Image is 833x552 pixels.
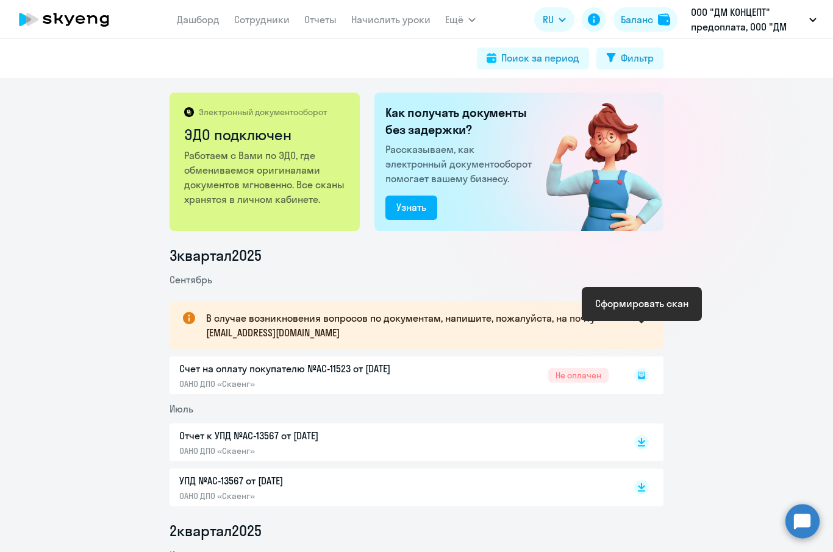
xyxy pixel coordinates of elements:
img: balance [658,13,670,26]
p: В случае возникновения вопросов по документам, напишите, пожалуйста, на почту [EMAIL_ADDRESS][DOM... [206,311,642,340]
p: ОАНО ДПО «Скаенг» [179,490,435,501]
a: Сотрудники [234,13,290,26]
p: ООО "ДМ КОНЦЕПТ" предоплата, ООО "ДМ КОНЦЕПТ" [691,5,804,34]
button: Фильтр [596,48,663,69]
div: Узнать [396,200,426,214]
div: Фильтр [621,51,654,65]
li: 2 квартал 2025 [170,521,663,540]
button: RU [534,7,574,32]
button: Узнать [385,196,437,220]
button: Балансbalance [613,7,677,32]
a: Начислить уроки [351,13,431,26]
button: Ещё [445,7,476,32]
a: Отчеты [304,13,337,26]
h2: ЭДО подключен [184,125,347,144]
img: connected [526,93,663,231]
span: RU [543,12,554,27]
a: Дашборд [177,13,220,26]
button: ООО "ДМ КОНЦЕПТ" предоплата, ООО "ДМ КОНЦЕПТ" [685,5,823,34]
p: Отчет к УПД №AC-13567 от [DATE] [179,428,435,443]
p: Электронный документооборот [199,107,327,118]
span: Сентябрь [170,274,212,286]
div: Поиск за период [501,51,579,65]
h2: Как получать документы без задержки? [385,104,537,138]
div: Сформировать скан [595,296,688,311]
span: Ещё [445,12,463,27]
p: Работаем с Вами по ЭДО, где обмениваемся оригиналами документов мгновенно. Все сканы хранятся в л... [184,148,347,207]
p: ОАНО ДПО «Скаенг» [179,445,435,456]
li: 3 квартал 2025 [170,246,663,265]
p: Рассказываем, как электронный документооборот помогает вашему бизнесу. [385,142,537,186]
a: Отчет к УПД №AC-13567 от [DATE]ОАНО ДПО «Скаенг» [179,428,609,456]
div: Баланс [621,12,653,27]
button: Поиск за период [477,48,589,69]
p: УПД №AC-13567 от [DATE] [179,473,435,488]
a: УПД №AC-13567 от [DATE]ОАНО ДПО «Скаенг» [179,473,609,501]
span: Июль [170,403,193,415]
